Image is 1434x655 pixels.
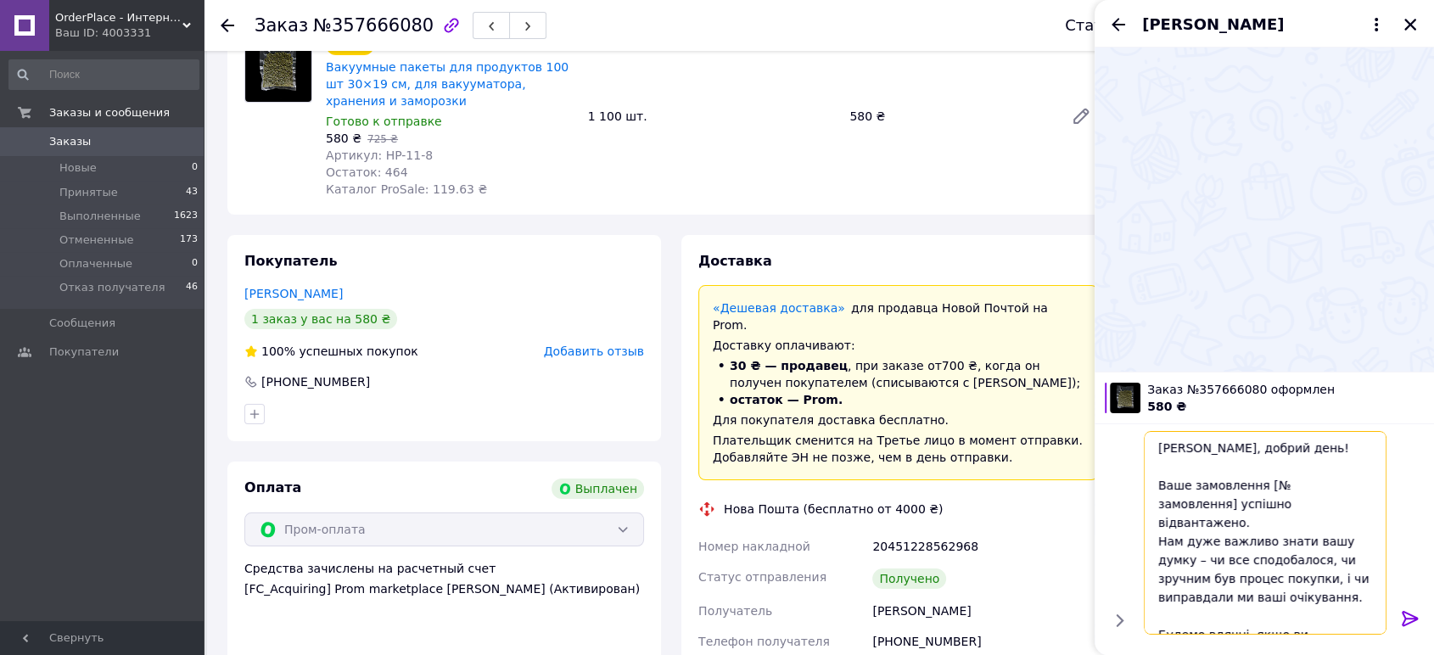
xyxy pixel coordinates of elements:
img: 6788229303_w100_h100_vakuumnye-pakety-dlya.jpg [1110,383,1140,413]
div: Ваш ID: 4003331 [55,25,204,41]
div: Средства зачислены на расчетный счет [244,560,644,597]
span: 43 [186,185,198,200]
span: Готово к отправке [326,115,442,128]
span: 580 ₴ [326,132,361,145]
span: Остаток: 464 [326,165,408,179]
span: 0 [192,256,198,272]
li: , при заказе от 700 ₴ , когда он получен покупателем (списываются с [PERSON_NAME]); [713,357,1084,391]
span: Оплата [244,479,301,495]
span: 100% [261,344,295,358]
span: Артикул: HP-11-8 [326,148,433,162]
span: Покупатель [244,253,337,269]
div: Вернуться назад [221,17,234,34]
span: Новые [59,160,97,176]
span: Заказы и сообщения [49,105,170,120]
span: Заказы [49,134,91,149]
span: Отказ получателя [59,280,165,295]
span: 725 ₴ [367,133,398,145]
span: Заказ №357666080 оформлен [1147,381,1424,398]
div: [PHONE_NUMBER] [260,373,372,390]
div: [PERSON_NAME] [869,596,1101,626]
div: 1 заказ у вас на 580 ₴ [244,309,397,329]
span: Добавить отзыв [544,344,644,358]
button: Назад [1108,14,1129,35]
span: [PERSON_NAME] [1142,14,1284,36]
div: для продавца Новой Почтой на Prom. [713,300,1084,333]
span: 1623 [174,209,198,224]
button: Показать кнопки [1108,609,1130,631]
a: «Дешевая доставка» [713,301,845,315]
div: 1 100 шт. [581,104,843,128]
button: Закрыть [1400,14,1420,35]
div: Получено [872,568,946,589]
span: Оплаченные [59,256,132,272]
div: 20451228562968 [869,531,1101,562]
span: 0 [192,160,198,176]
button: [PERSON_NAME] [1142,14,1386,36]
div: Плательщик сменится на Третье лицо в момент отправки. Добавляйте ЭН не позже, чем в день отправки. [713,432,1084,466]
div: 580 ₴ [843,104,1057,128]
span: Сообщения [49,316,115,331]
div: Для покупателя доставка бесплатно. [713,411,1084,428]
span: Отмененные [59,232,133,248]
span: Покупатели [49,344,119,360]
span: 580 ₴ [1147,400,1186,413]
span: Доставка [698,253,772,269]
span: Принятые [59,185,118,200]
span: OrderPlace - Интернет-магазин товаров для дома [55,10,182,25]
span: Каталог ProSale: 119.63 ₴ [326,182,487,196]
span: Телефон получателя [698,635,830,648]
textarea: [PERSON_NAME], добрий день! Ваше замовлення [№ замовлення] успішно відвантажено. Нам дуже важливо... [1144,431,1386,635]
div: Нова Пошта (бесплатно от 4000 ₴) [720,501,947,518]
span: 46 [186,280,198,295]
div: Статус заказа [1065,17,1179,34]
span: Статус отправления [698,570,826,584]
a: Вакуумные пакеты для продуктов 100 шт 30×19 см, для вакууматора, хранения и заморозки [326,60,569,108]
img: Вакуумные пакеты для продуктов 100 шт 30×19 см, для вакууматора, хранения и заморозки [245,36,311,102]
span: 30 ₴ — продавец [730,359,848,372]
input: Поиск [8,59,199,90]
div: успешных покупок [244,343,418,360]
span: Выполненные [59,209,141,224]
span: остаток — Prom. [730,393,843,406]
span: №357666080 [313,15,434,36]
span: Номер накладной [698,540,810,553]
span: Получатель [698,604,772,618]
span: Заказ [255,15,308,36]
div: Выплачен [552,479,644,499]
a: [PERSON_NAME] [244,287,343,300]
span: 173 [180,232,198,248]
div: Доставку оплачивают: [713,337,1084,354]
a: Редактировать [1064,99,1098,133]
div: [FC_Acquiring] Prom marketplace [PERSON_NAME] (Активирован) [244,580,644,597]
